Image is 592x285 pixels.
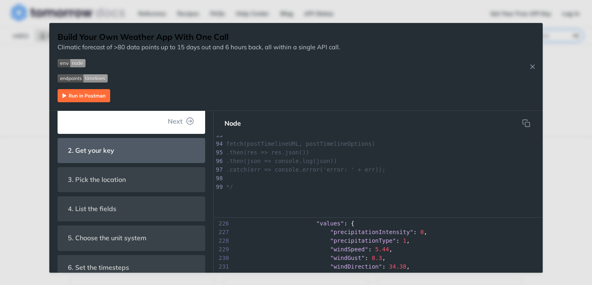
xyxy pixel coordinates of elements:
[330,229,413,235] span: "precipitationIntensity"
[58,59,86,67] img: env
[58,138,205,163] section: 2. Get your key
[382,272,399,278] span: 49.68
[214,245,543,254] div: : ,
[214,219,543,228] div: : {
[62,142,120,159] span: 2. Get your key
[58,74,340,83] span: Expand image
[518,115,534,131] button: Copy
[330,237,396,244] span: "precipitationType"
[58,43,340,52] p: Climatic forecast of >80 data points up to 15 days out and 6 hours back, all within a single API ...
[389,263,406,270] span: 34.38
[58,31,340,43] h1: Build Your Own Weather App With One Call
[214,140,222,148] div: 94
[522,119,530,127] svg: hidden
[214,165,222,174] div: 97
[218,115,247,131] button: Node
[214,262,231,271] span: 231
[226,149,309,156] span: .then(res => res.json())
[161,113,201,129] button: Next
[214,237,231,245] span: 228
[214,183,222,191] div: 99
[330,255,365,261] span: "windGust"
[214,219,231,228] span: 226
[372,255,382,261] span: 8.3
[316,220,344,227] span: "values"
[58,167,205,192] section: 3. Pick the location
[214,262,543,271] div: : ,
[58,196,205,221] section: 4. List the fields
[526,62,539,71] button: Close Recipe
[62,201,122,217] span: 4. List the fields
[375,246,389,253] span: 5.44
[403,237,406,244] span: 1
[330,246,368,253] span: "windSpeed"
[168,116,183,126] span: Next
[330,263,382,270] span: "windDirection"
[214,245,231,254] span: 229
[58,255,205,280] section: 6. Set the timesteps
[214,271,231,280] span: 232
[62,172,132,188] span: 3. Pick the location
[214,254,231,262] span: 230
[58,58,340,68] span: Expand image
[226,140,375,147] span: fetch(postTimelineURL, postTimelineOptions)
[226,158,337,164] span: .then(json => console.log(json))
[62,260,135,276] span: 6. Set the timesteps
[214,254,543,262] div: : ,
[330,272,375,278] span: "temperature"
[58,89,110,102] img: Run in Postman
[214,237,543,245] div: : ,
[214,174,222,183] div: 98
[58,225,205,251] section: 5. Choose the unit system
[58,91,110,99] a: Expand image
[62,230,152,246] span: 5. Choose the unit system
[58,74,108,83] img: endpoint
[226,166,386,173] span: .catch(err => console.error('error: ' + err));
[214,228,543,237] div: : ,
[214,157,222,165] div: 96
[214,271,543,280] div: : ,
[214,228,231,237] span: 227
[214,148,222,157] div: 95
[420,229,423,235] span: 0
